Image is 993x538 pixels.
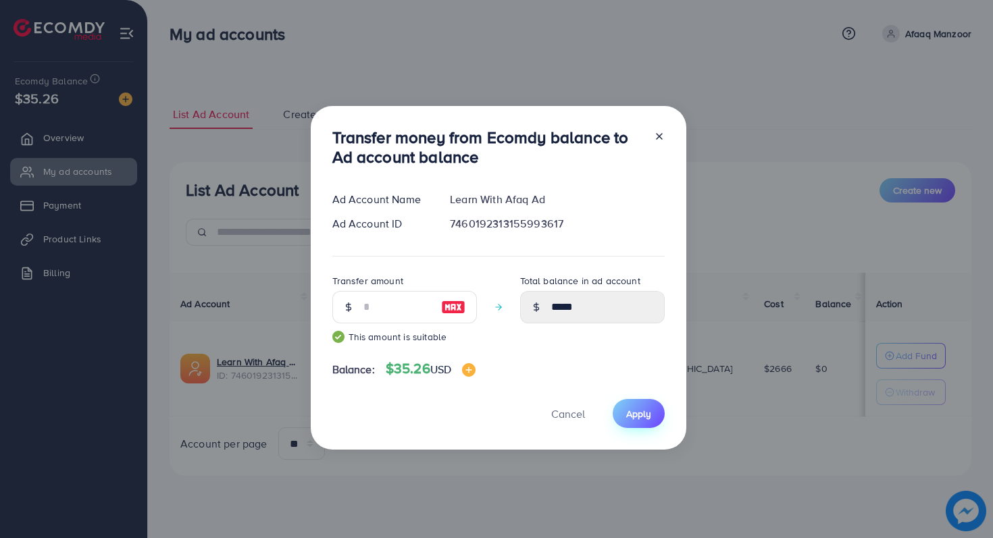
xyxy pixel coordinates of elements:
div: Learn With Afaq Ad [439,192,675,207]
div: Ad Account ID [322,216,440,232]
img: guide [332,331,345,343]
span: USD [430,362,451,377]
img: image [462,363,476,377]
span: Cancel [551,406,585,421]
label: Total balance in ad account [520,274,640,288]
label: Transfer amount [332,274,403,288]
small: This amount is suitable [332,330,477,344]
span: Balance: [332,362,375,377]
div: 7460192313155993617 [439,216,675,232]
span: Apply [626,407,651,421]
button: Apply [613,399,665,428]
img: image [441,299,465,315]
div: Ad Account Name [322,192,440,207]
button: Cancel [534,399,602,428]
h3: Transfer money from Ecomdy balance to Ad account balance [332,128,643,167]
h4: $35.26 [386,360,476,377]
